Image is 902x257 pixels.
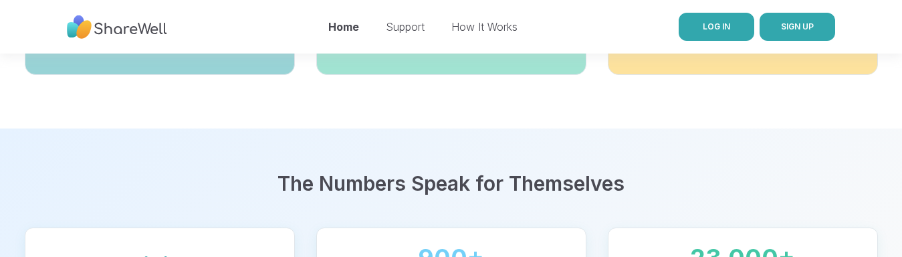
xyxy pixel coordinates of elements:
img: ShareWell Nav Logo [67,9,167,46]
a: Support [386,20,425,33]
a: How It Works [451,20,518,33]
h2: The Numbers Speak for Themselves [25,171,878,195]
button: SIGN UP [760,13,835,41]
span: SIGN UP [781,21,814,31]
span: LOG IN [703,21,730,31]
a: LOG IN [679,13,754,41]
a: Home [328,20,359,33]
